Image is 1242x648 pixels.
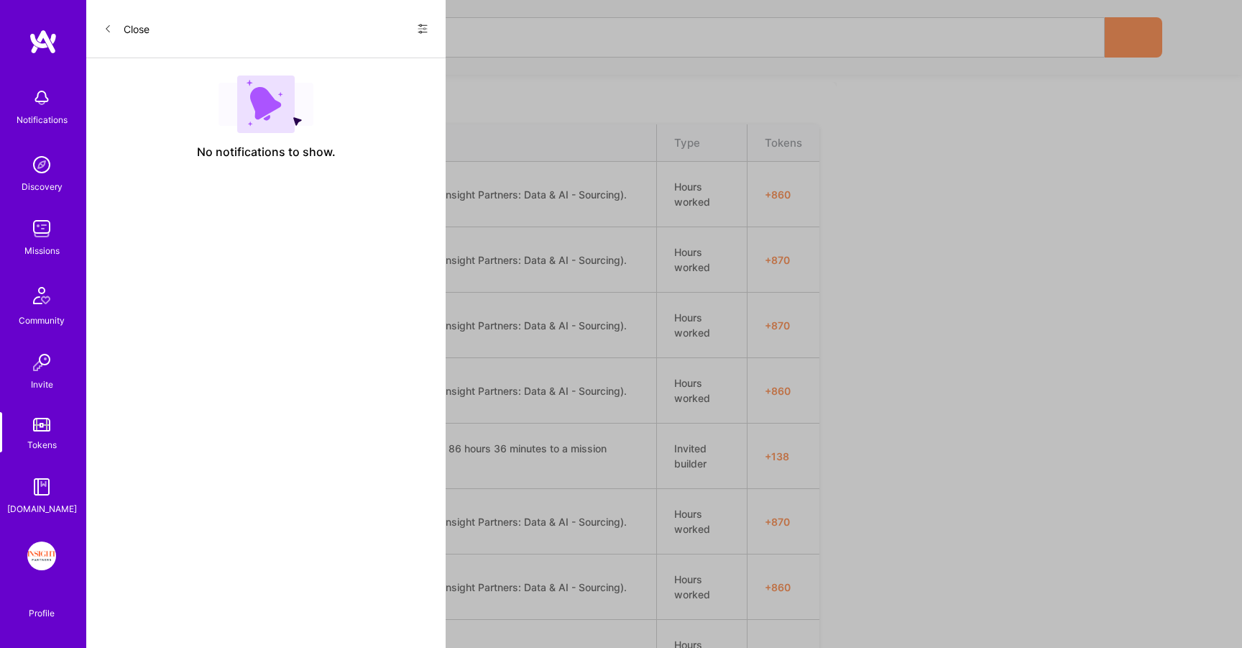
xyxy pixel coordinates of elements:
[24,243,60,258] div: Missions
[27,150,56,179] img: discovery
[218,76,313,133] img: empty
[103,17,149,40] button: Close
[24,542,60,570] a: Insight Partners: Data & AI - Sourcing
[197,145,336,160] span: No notifications to show.
[19,313,65,328] div: Community
[29,29,57,55] img: logo
[27,542,56,570] img: Insight Partners: Data & AI - Sourcing
[7,501,77,516] div: [DOMAIN_NAME]
[27,437,57,452] div: Tokens
[17,112,68,127] div: Notifications
[27,83,56,112] img: bell
[27,348,56,377] img: Invite
[31,377,53,392] div: Invite
[22,179,63,194] div: Discovery
[24,590,60,619] a: Profile
[24,278,59,313] img: Community
[27,214,56,243] img: teamwork
[27,473,56,501] img: guide book
[33,418,50,432] img: tokens
[29,606,55,619] div: Profile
